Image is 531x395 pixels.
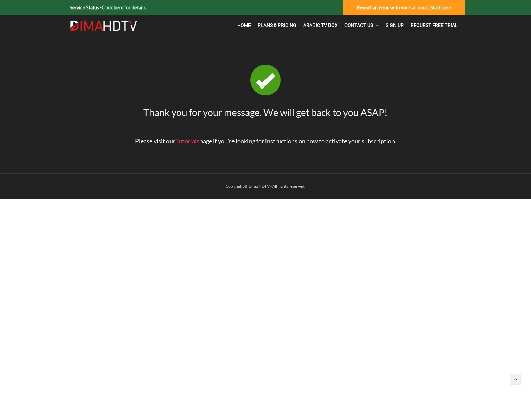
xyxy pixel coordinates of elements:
[237,22,251,28] span: Home
[135,137,396,145] span: Please visit our page if you’re looking for instructions on how to activate your subscription.
[234,18,254,32] a: Home
[430,4,451,10] a: Start here
[70,4,146,10] strong: Service Status -
[344,22,373,28] span: Contact Us
[407,18,461,32] a: Request Free Trial
[175,137,199,145] a: Tutorials
[386,22,404,28] span: Sign Up
[300,18,341,32] a: Arabic TV Box
[382,18,407,32] a: Sign Up
[357,4,451,10] strong: Report an issue with your account:
[258,22,296,28] span: Plans & Pricing
[510,374,521,385] a: Back to top
[254,18,300,32] a: Plans & Pricing
[102,4,146,10] a: Click here for details
[411,22,458,28] span: Request Free Trial
[250,65,281,95] img: tick
[341,18,382,32] a: Contact Us
[143,107,388,118] span: Thank you for your message. We will get back to you ASAP!
[70,20,138,31] img: Dima HDTV
[66,182,465,190] div: Copyright © Dima HDTV - All rights reserved.
[303,22,338,28] span: Arabic TV Box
